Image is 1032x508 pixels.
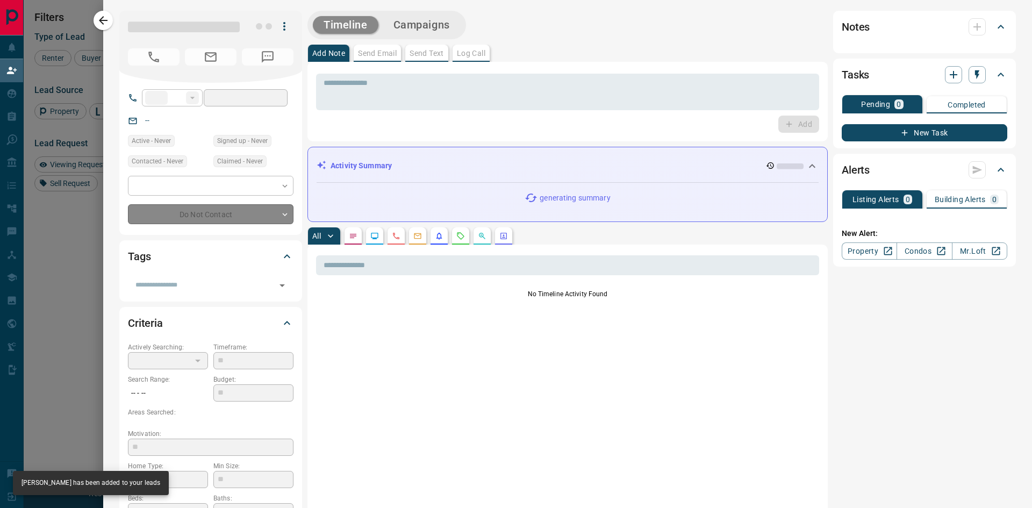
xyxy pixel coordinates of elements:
p: Completed [948,101,986,109]
h2: Tags [128,248,150,265]
svg: Calls [392,232,400,240]
button: New Task [842,124,1007,141]
p: Add Note [312,49,345,57]
button: Campaigns [383,16,461,34]
svg: Opportunities [478,232,486,240]
p: Baths: [213,493,293,503]
p: Activity Summary [331,160,392,171]
button: Open [275,278,290,293]
p: Timeframe: [213,342,293,352]
p: Budget: [213,375,293,384]
div: Do Not Contact [128,204,293,224]
p: Motivation: [128,429,293,439]
p: All [312,232,321,240]
p: No Timeline Activity Found [316,289,819,299]
a: Property [842,242,897,260]
p: 0 [992,196,997,203]
p: Building Alerts [935,196,986,203]
p: Actively Searching: [128,342,208,352]
h2: Notes [842,18,870,35]
p: Beds: [128,493,208,503]
a: -- [145,116,149,125]
div: Activity Summary [317,156,819,176]
span: No Number [128,48,180,66]
a: Mr.Loft [952,242,1007,260]
span: Active - Never [132,135,171,146]
span: Claimed - Never [217,156,263,167]
p: Search Range: [128,375,208,384]
div: Criteria [128,310,293,336]
svg: Agent Actions [499,232,508,240]
p: generating summary [540,192,610,204]
p: Pending [861,101,890,108]
span: No Email [185,48,236,66]
p: Home Type: [128,461,208,471]
svg: Notes [349,232,357,240]
p: 0 [897,101,901,108]
a: Condos [897,242,952,260]
p: Listing Alerts [852,196,899,203]
h2: Alerts [842,161,870,178]
p: New Alert: [842,228,1007,239]
div: Tasks [842,62,1007,88]
div: Notes [842,14,1007,40]
svg: Listing Alerts [435,232,443,240]
button: Timeline [313,16,378,34]
h2: Criteria [128,314,163,332]
p: 0 [906,196,910,203]
span: Signed up - Never [217,135,268,146]
p: -- - -- [128,384,208,402]
span: Contacted - Never [132,156,183,167]
div: Tags [128,244,293,269]
svg: Emails [413,232,422,240]
h2: Tasks [842,66,869,83]
span: No Number [242,48,293,66]
p: Areas Searched: [128,407,293,417]
div: [PERSON_NAME] has been added to your leads [21,474,160,492]
div: Alerts [842,157,1007,183]
svg: Requests [456,232,465,240]
p: Min Size: [213,461,293,471]
svg: Lead Browsing Activity [370,232,379,240]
